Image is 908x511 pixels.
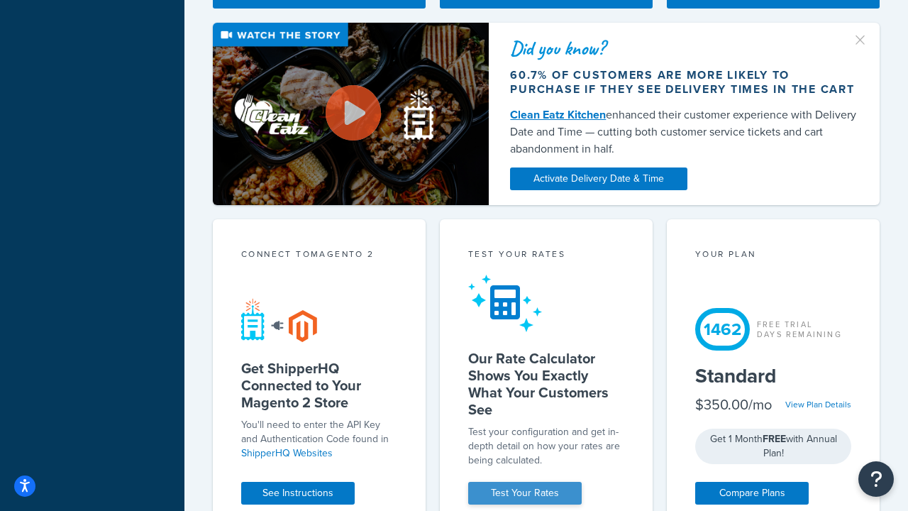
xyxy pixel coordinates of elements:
p: You'll need to enter the API Key and Authentication Code found in [241,418,397,461]
div: Your Plan [695,248,851,264]
h5: Get ShipperHQ Connected to Your Magento 2 Store [241,360,397,411]
h5: Standard [695,365,851,388]
h5: Our Rate Calculator Shows You Exactly What Your Customers See [468,350,624,418]
a: See Instructions [241,482,355,505]
a: ShipperHQ Websites [241,446,333,461]
a: Clean Eatz Kitchen [510,106,606,123]
strong: FREE [763,432,786,446]
div: Get 1 Month with Annual Plan! [695,429,851,464]
div: Free Trial Days Remaining [757,319,842,339]
div: Test your rates [468,248,624,264]
img: connect-shq-magento-24cdf84b.svg [241,298,317,342]
img: Video thumbnail [213,23,489,205]
a: Test Your Rates [468,482,582,505]
a: Activate Delivery Date & Time [510,167,687,190]
div: Did you know? [510,38,858,58]
div: Test your configuration and get in-depth detail on how your rates are being calculated. [468,425,624,468]
div: $350.00/mo [695,395,772,414]
a: View Plan Details [785,398,851,411]
div: enhanced their customer experience with Delivery Date and Time — cutting both customer service ti... [510,106,858,158]
a: Compare Plans [695,482,809,505]
div: Connect to Magento 2 [241,248,397,264]
div: 60.7% of customers are more likely to purchase if they see delivery times in the cart [510,68,858,97]
button: Open Resource Center [858,461,894,497]
div: 1462 [695,308,750,351]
